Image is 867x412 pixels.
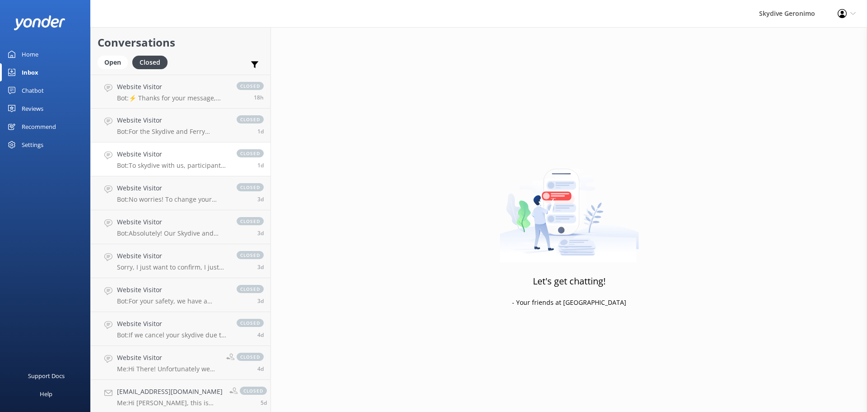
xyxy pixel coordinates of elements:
p: - Your friends at [GEOGRAPHIC_DATA] [512,298,626,308]
h4: Website Visitor [117,115,228,125]
a: Website VisitorBot:For your safety, we have a weight limit of 95kgs for all tandem skydiving pass... [91,278,270,312]
p: Bot: ⚡ Thanks for your message, we'll get back to you as soon as we can. You're also welcome to k... [117,94,228,102]
p: Bot: For the Skydive and Ferry Packages, we partner with Sealink Rottnest for departures from [GE... [117,128,228,136]
h4: [EMAIL_ADDRESS][DOMAIN_NAME] [117,387,223,397]
div: Open [98,56,128,69]
img: artwork of a man stealing a conversation from at giant smartphone [499,150,639,263]
div: Home [22,45,38,63]
div: Help [40,385,52,403]
a: Website VisitorBot:For the Skydive and Ferry Packages, we partner with Sealink Rottnest for depar... [91,109,270,142]
h4: Website Visitor [117,149,228,159]
div: Settings [22,136,43,154]
a: Open [98,57,132,67]
span: Sep 29 2025 08:51pm (UTC +08:00) Australia/Perth [257,229,264,237]
span: closed [237,217,264,225]
p: Me: Hi There! Unfortunately we don't have any active promo's going at the moment. [117,365,219,373]
p: Sorry, I just want to confirm, I just made a booking for [DATE] and received an email ‘pending or... [117,263,228,271]
h3: Let's get chatting! [533,274,606,289]
h4: Website Visitor [117,285,228,295]
span: Oct 01 2025 10:24pm (UTC +08:00) Australia/Perth [257,161,264,169]
h4: Website Visitor [117,319,228,329]
a: Website VisitorBot:Absolutely! Our Skydive and Ferry Packages include a same-day return ferry tic... [91,210,270,244]
div: Reviews [22,99,43,118]
span: closed [237,353,264,361]
span: closed [237,149,264,157]
span: Sep 28 2025 05:09pm (UTC +08:00) Australia/Perth [257,331,264,339]
span: closed [237,319,264,327]
div: Support Docs [28,367,65,385]
span: Sep 28 2025 12:07pm (UTC +08:00) Australia/Perth [261,399,267,407]
h2: Conversations [98,34,264,51]
p: Me: Hi [PERSON_NAME], this is [PERSON_NAME] from the Skydive Geronimo office. How can help? [117,399,223,407]
span: closed [237,115,264,123]
p: Bot: To skydive with us, participants need to be at least [DEMOGRAPHIC_DATA]. Since your grandson... [117,161,228,170]
span: Sep 30 2025 02:29pm (UTC +08:00) Australia/Perth [257,195,264,203]
h4: Website Visitor [117,217,228,227]
div: Inbox [22,63,38,81]
p: Bot: For your safety, we have a weight limit of 95kgs for all tandem skydiving passengers. In som... [117,297,228,305]
p: Bot: Absolutely! Our Skydive and Ferry Packages include a same-day return ferry ticket in the pri... [117,229,228,237]
a: Closed [132,57,172,67]
a: Website VisitorBot:If we cancel your skydive due to weather and can't reschedule, you'll receive ... [91,312,270,346]
span: Sep 28 2025 03:05pm (UTC +08:00) Australia/Perth [257,365,264,373]
h4: Website Visitor [117,183,228,193]
span: closed [237,251,264,259]
h4: Website Visitor [117,251,228,261]
p: Bot: If we cancel your skydive due to weather and can't reschedule, you'll receive a full refund.... [117,331,228,339]
span: Oct 02 2025 06:36am (UTC +08:00) Australia/Perth [257,128,264,135]
span: Oct 02 2025 07:58pm (UTC +08:00) Australia/Perth [254,94,264,101]
div: Recommend [22,118,56,136]
span: Sep 29 2025 03:06pm (UTC +08:00) Australia/Perth [257,297,264,305]
img: yonder-white-logo.png [14,15,65,30]
span: closed [237,285,264,293]
a: Website VisitorBot:No worries! To change your booking, just give us a call at [PHONE_NUMBER] or e... [91,176,270,210]
a: Website VisitorBot:To skydive with us, participants need to be at least [DEMOGRAPHIC_DATA]. Since... [91,142,270,176]
span: closed [240,387,267,395]
span: closed [237,183,264,191]
div: Chatbot [22,81,44,99]
span: closed [237,82,264,90]
h4: Website Visitor [117,82,228,92]
p: Bot: No worries! To change your booking, just give us a call at [PHONE_NUMBER] or email [EMAIL_AD... [117,195,228,204]
a: Website VisitorSorry, I just want to confirm, I just made a booking for [DATE] and received an em... [91,244,270,278]
span: Sep 29 2025 05:40pm (UTC +08:00) Australia/Perth [257,263,264,271]
div: Closed [132,56,168,69]
h4: Website Visitor [117,353,219,363]
a: Website VisitorBot:⚡ Thanks for your message, we'll get back to you as soon as we can. You're als... [91,75,270,109]
a: Website VisitorMe:Hi There! Unfortunately we don't have any active promo's going at the moment.cl... [91,346,270,380]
